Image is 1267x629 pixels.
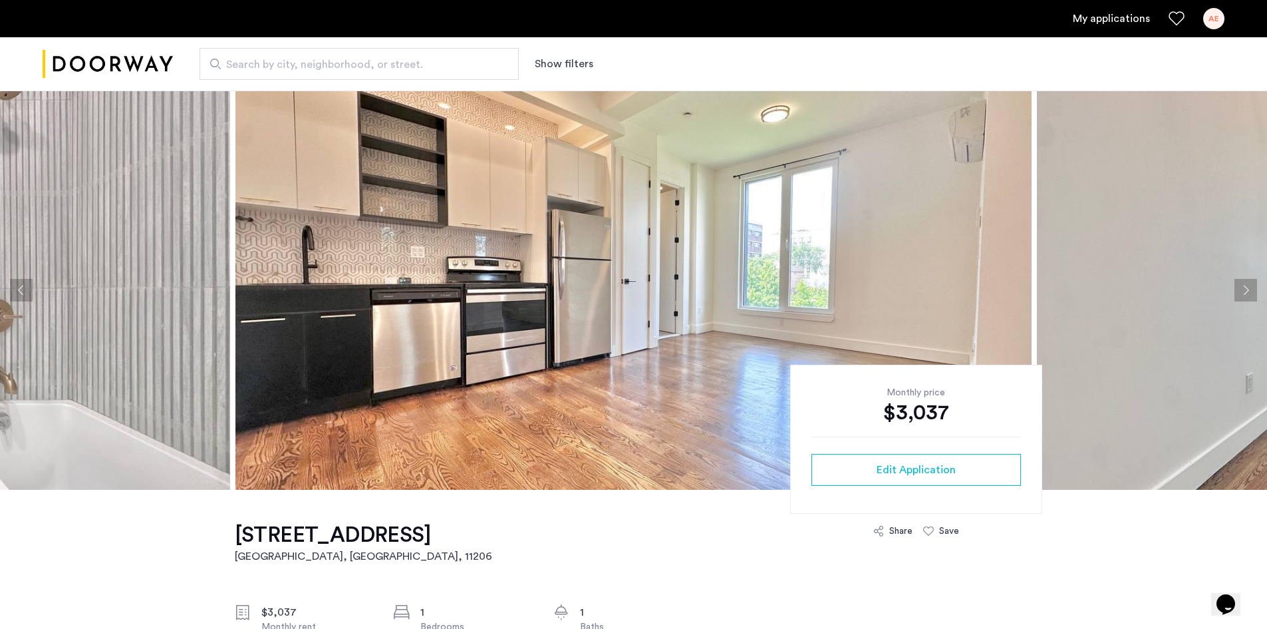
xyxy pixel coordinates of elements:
button: Show or hide filters [535,56,593,72]
a: Favorites [1169,11,1185,27]
div: 1 [580,604,692,620]
a: Cazamio logo [43,39,173,89]
h1: [STREET_ADDRESS] [235,522,492,548]
h2: [GEOGRAPHIC_DATA], [GEOGRAPHIC_DATA] , 11206 [235,548,492,564]
iframe: chat widget [1211,576,1254,616]
a: My application [1073,11,1150,27]
div: AE [1203,8,1224,29]
img: apartment [235,91,1032,490]
div: 1 [420,604,532,620]
div: Monthly price [811,386,1021,399]
button: Previous apartment [10,279,33,302]
span: Edit Application [877,462,956,478]
a: [STREET_ADDRESS][GEOGRAPHIC_DATA], [GEOGRAPHIC_DATA], 11206 [235,522,492,564]
button: Next apartment [1234,279,1257,302]
span: Search by city, neighborhood, or street. [226,57,482,73]
button: button [811,454,1021,486]
input: Apartment Search [200,48,519,80]
div: $3,037 [261,604,373,620]
div: Share [889,524,913,538]
div: $3,037 [811,399,1021,426]
img: logo [43,39,173,89]
div: Save [939,524,959,538]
